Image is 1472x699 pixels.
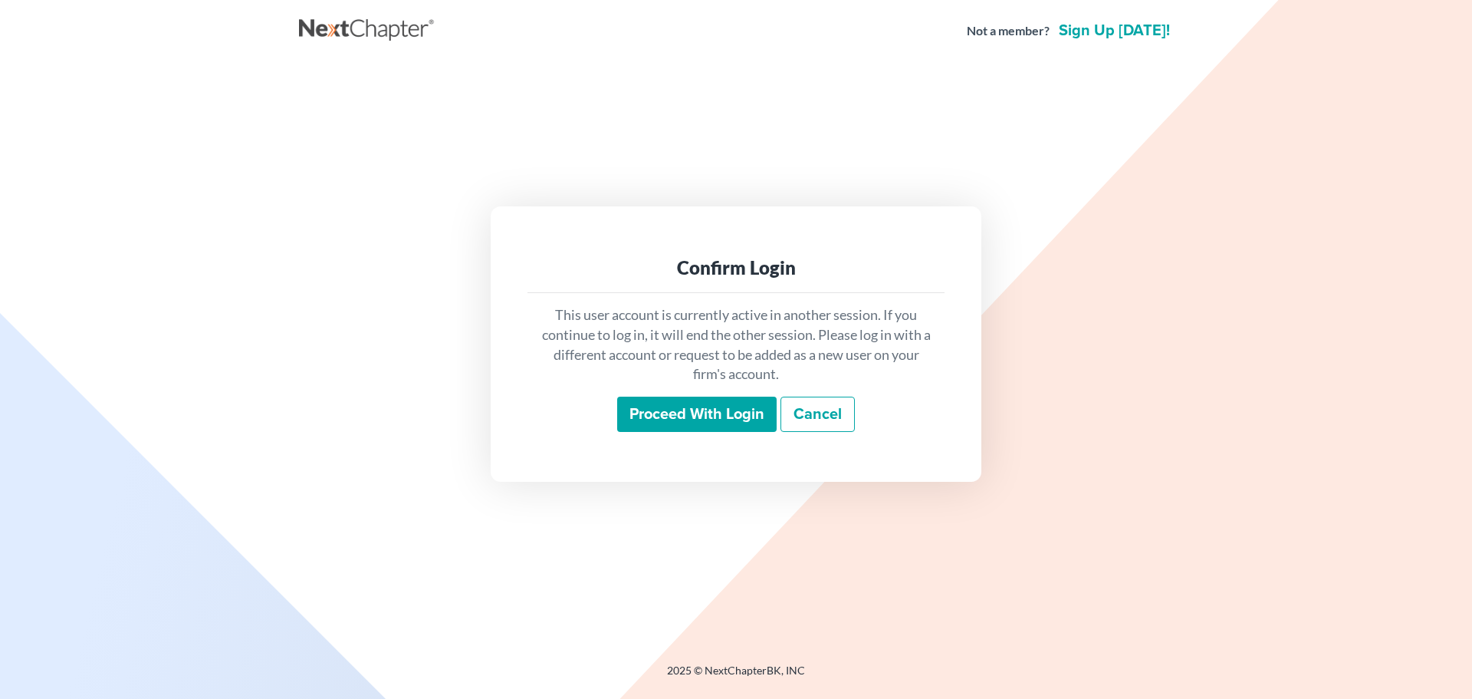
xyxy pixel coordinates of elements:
[967,22,1050,40] strong: Not a member?
[540,305,932,384] p: This user account is currently active in another session. If you continue to log in, it will end ...
[780,397,855,432] a: Cancel
[299,663,1173,691] div: 2025 © NextChapterBK, INC
[617,397,777,432] input: Proceed with login
[540,256,932,280] div: Confirm Login
[1056,23,1173,38] a: Sign up [DATE]!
